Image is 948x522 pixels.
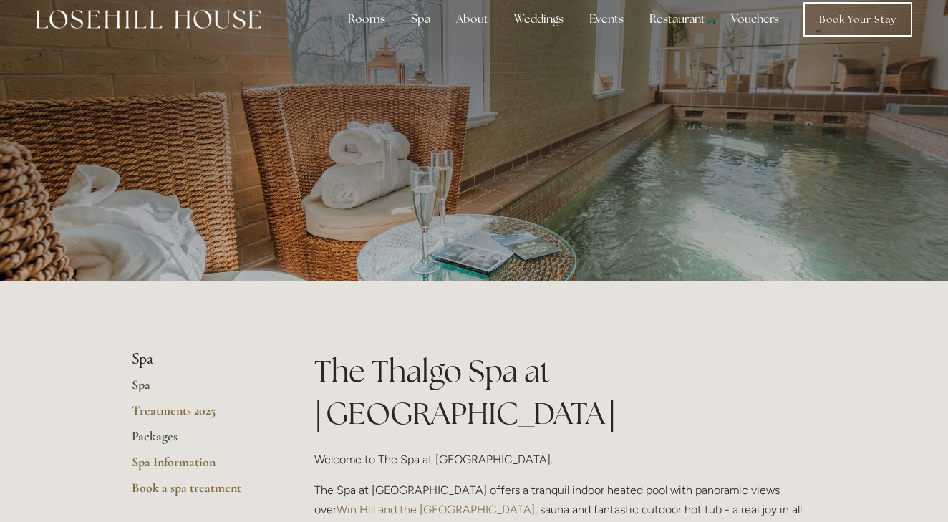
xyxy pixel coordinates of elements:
a: Spa Information [132,454,269,480]
div: Spa [400,5,442,34]
a: Packages [132,428,269,454]
div: Restaurant [638,5,717,34]
a: Book Your Stay [803,2,912,37]
a: Win Hill and the [GEOGRAPHIC_DATA] [337,503,535,516]
a: Vouchers [720,5,790,34]
li: Spa [132,350,269,369]
div: Rooms [337,5,397,34]
a: Spa [132,377,269,402]
h1: The Thalgo Spa at [GEOGRAPHIC_DATA] [314,350,816,435]
img: Losehill House [36,10,261,29]
a: Book a spa treatment [132,480,269,506]
div: Events [578,5,635,34]
div: About [445,5,500,34]
a: Treatments 2025 [132,402,269,428]
p: Welcome to The Spa at [GEOGRAPHIC_DATA]. [314,450,816,469]
div: Weddings [503,5,575,34]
